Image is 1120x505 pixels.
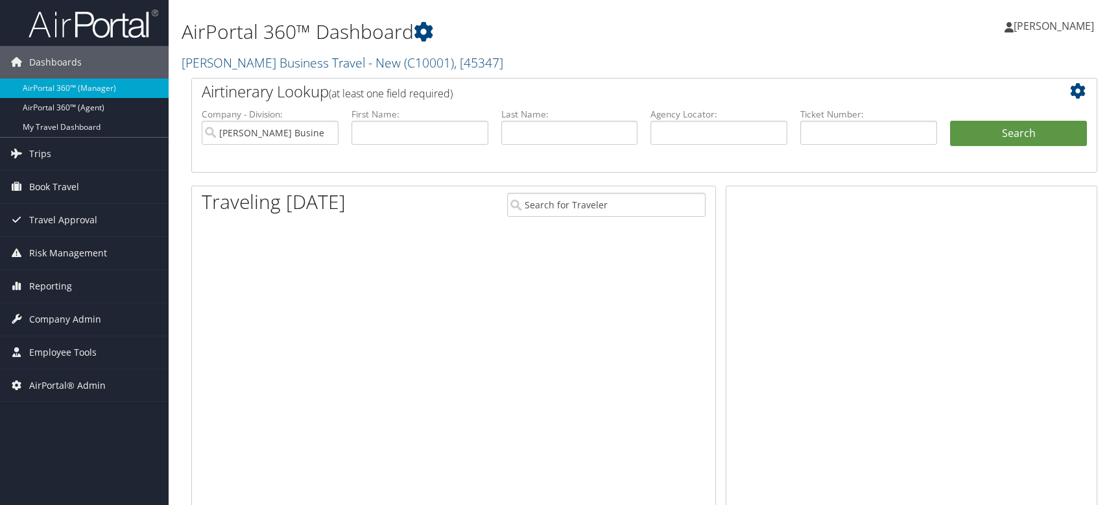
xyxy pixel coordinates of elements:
a: [PERSON_NAME] Business Travel - New [182,54,503,71]
label: First Name: [351,108,488,121]
span: Employee Tools [29,336,97,369]
h2: Airtinerary Lookup [202,80,1012,103]
span: Trips [29,138,51,170]
span: [PERSON_NAME] [1014,19,1094,33]
span: ( C10001 ) [404,54,454,71]
label: Agency Locator: [650,108,787,121]
span: Risk Management [29,237,107,269]
span: (at least one field required) [329,86,453,101]
h1: Traveling [DATE] [202,188,346,216]
span: Dashboards [29,46,82,79]
input: Search for Traveler [507,193,706,217]
span: Reporting [29,270,72,302]
a: [PERSON_NAME] [1005,6,1107,45]
span: AirPortal® Admin [29,369,106,402]
button: Search [950,121,1087,147]
h1: AirPortal 360™ Dashboard [182,18,798,45]
span: Travel Approval [29,204,97,236]
img: airportal-logo.png [29,8,158,39]
label: Last Name: [501,108,638,121]
label: Company - Division: [202,108,339,121]
span: , [ 45347 ] [454,54,503,71]
label: Ticket Number: [800,108,937,121]
span: Book Travel [29,171,79,203]
span: Company Admin [29,303,101,336]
